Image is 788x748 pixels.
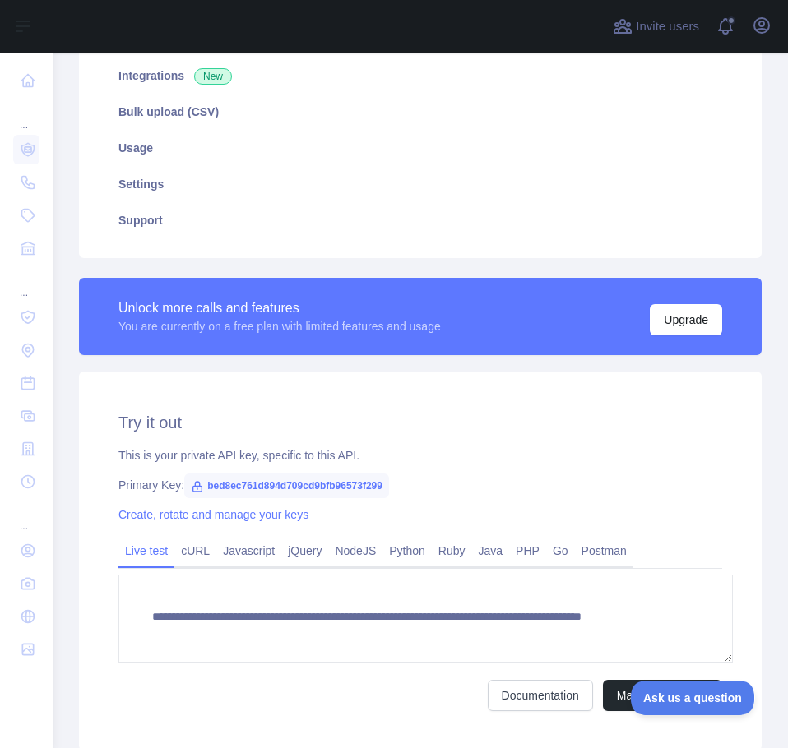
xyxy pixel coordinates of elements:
h2: Try it out [118,411,722,434]
a: Documentation [488,680,593,711]
button: Invite users [610,13,702,39]
div: ... [13,266,39,299]
div: You are currently on a free plan with limited features and usage [118,318,441,335]
a: Live test [118,538,174,564]
a: Bulk upload (CSV) [99,94,742,130]
a: Go [546,538,575,564]
a: Javascript [216,538,281,564]
a: Java [472,538,510,564]
a: Support [99,202,742,238]
div: This is your private API key, specific to this API. [118,447,722,464]
iframe: Toggle Customer Support [631,681,755,715]
a: Create, rotate and manage your keys [118,508,308,521]
a: cURL [174,538,216,564]
a: Postman [575,538,633,564]
a: jQuery [281,538,328,564]
a: Usage [99,130,742,166]
a: Settings [99,166,742,202]
a: PHP [509,538,546,564]
button: Make test request [603,680,722,711]
a: NodeJS [328,538,382,564]
div: ... [13,99,39,132]
button: Upgrade [650,304,722,335]
a: Ruby [432,538,472,564]
span: Invite users [636,17,699,36]
div: Primary Key: [118,477,722,493]
span: bed8ec761d894d709cd9bfb96573f299 [184,473,389,498]
div: ... [13,500,39,533]
span: New [194,68,232,85]
div: Unlock more calls and features [118,298,441,318]
a: Python [382,538,432,564]
a: Integrations New [99,58,742,94]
